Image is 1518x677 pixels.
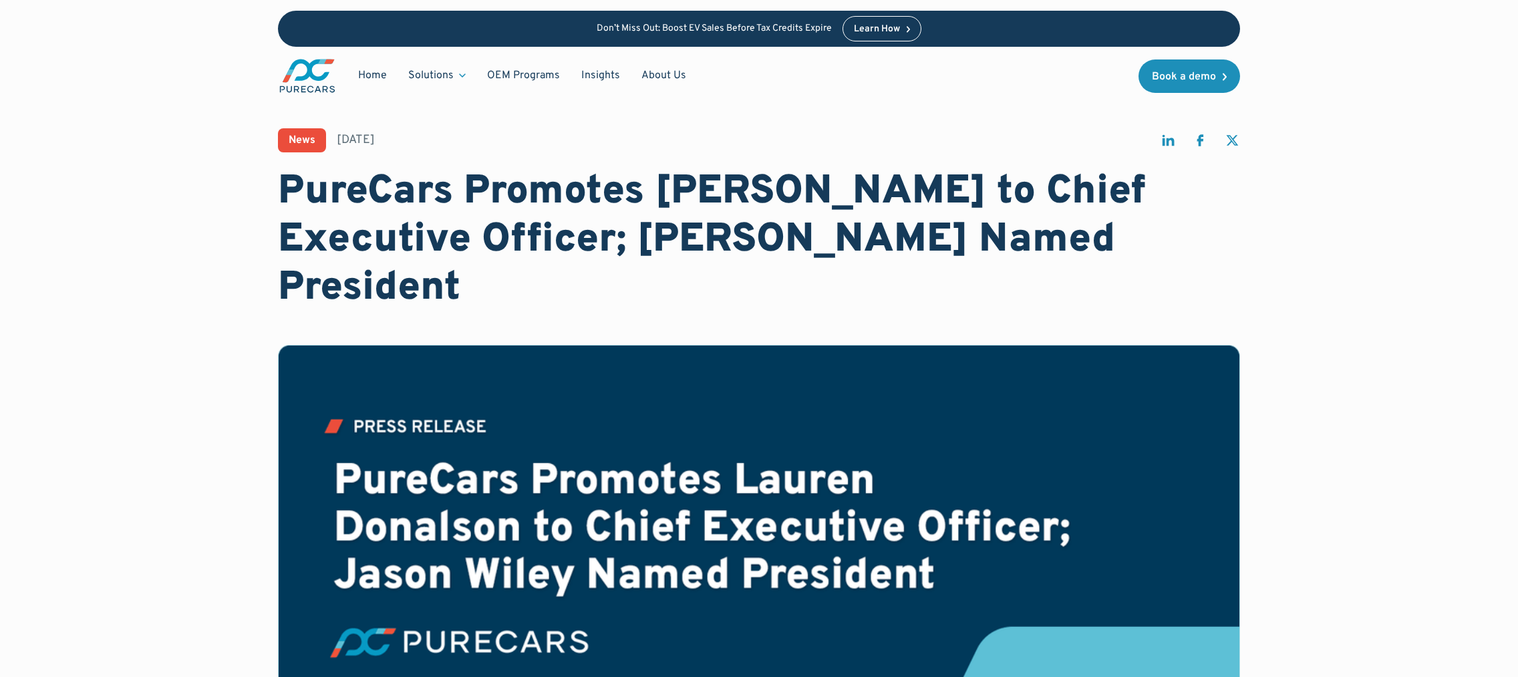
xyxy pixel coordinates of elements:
div: Learn How [854,25,900,34]
a: Home [347,63,398,88]
a: Insights [571,63,631,88]
div: [DATE] [337,132,375,148]
a: Book a demo [1138,59,1240,93]
div: Solutions [408,68,454,83]
a: share on facebook [1192,132,1208,154]
a: main [278,57,337,94]
a: Learn How [843,16,922,41]
img: purecars logo [278,57,337,94]
div: News [289,135,315,146]
a: share on linkedin [1160,132,1176,154]
p: Don’t Miss Out: Boost EV Sales Before Tax Credits Expire [597,23,832,35]
div: Book a demo [1152,72,1216,82]
h1: PureCars Promotes [PERSON_NAME] to Chief Executive Officer; [PERSON_NAME] Named President [278,168,1240,313]
a: OEM Programs [476,63,571,88]
a: About Us [631,63,697,88]
a: share on twitter [1224,132,1240,154]
div: Solutions [398,63,476,88]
